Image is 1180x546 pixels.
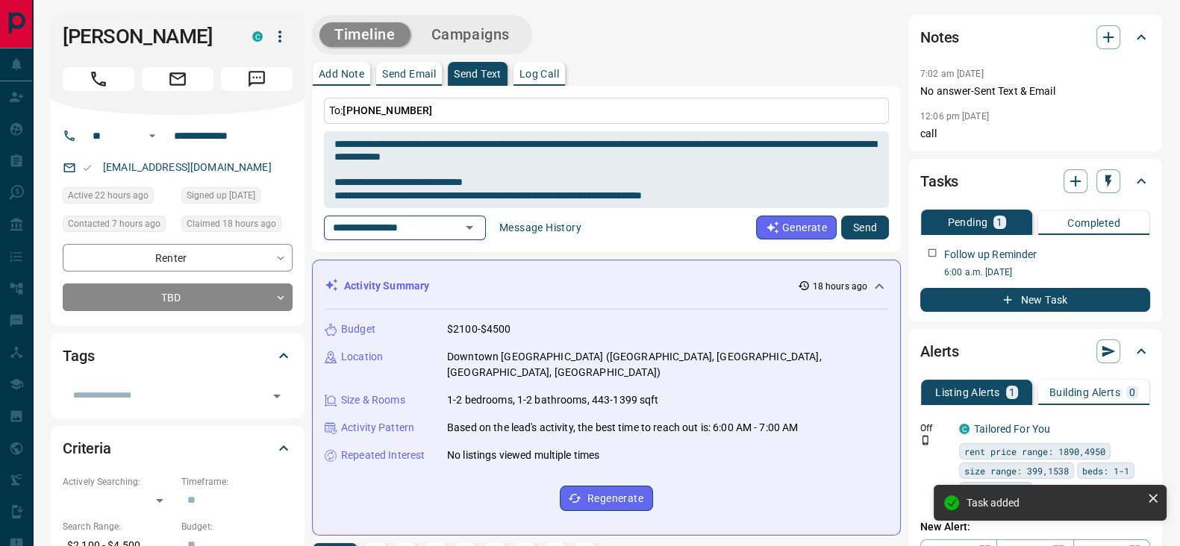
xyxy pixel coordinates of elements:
div: condos.ca [252,31,263,42]
div: Tags [63,338,293,374]
p: To: [324,98,889,124]
span: Email [142,67,213,91]
p: Completed [1067,218,1120,228]
div: Mon Oct 13 2025 [181,216,293,236]
svg: Push Notification Only [920,435,931,445]
div: TBD [63,283,293,311]
div: Tasks [920,163,1150,199]
span: size range: 399,1538 [964,463,1069,478]
p: Actively Searching: [63,475,174,489]
p: Budget [341,321,375,337]
p: Based on the lead's activity, the best time to reach out is: 6:00 AM - 7:00 AM [447,420,798,436]
button: Open [143,127,161,145]
h2: Tags [63,344,94,368]
p: 1-2 bedrooms, 1-2 bathrooms, 443-1399 sqft [447,392,659,408]
span: Call [63,67,134,91]
span: rent price range: 1890,4950 [964,444,1105,459]
p: Pending [947,217,987,228]
div: Activity Summary18 hours ago [325,272,888,300]
p: Downtown [GEOGRAPHIC_DATA] ([GEOGRAPHIC_DATA], [GEOGRAPHIC_DATA], [GEOGRAPHIC_DATA], [GEOGRAPHIC_... [447,349,888,380]
p: Building Alerts [1049,387,1120,398]
span: Signed up [DATE] [187,188,255,203]
p: Search Range: [63,520,174,533]
span: Message [221,67,293,91]
div: Notes [920,19,1150,55]
p: 18 hours ago [813,280,867,293]
p: 0 [1129,387,1135,398]
p: Log Call [519,69,559,79]
button: New Task [920,288,1150,312]
button: Generate [756,216,837,239]
svg: Email Valid [82,163,93,173]
div: Renter [63,244,293,272]
p: call [920,126,1150,142]
p: Off [920,421,950,435]
span: beds: 1-1 [1082,463,1129,478]
button: Send [841,216,889,239]
p: 6:00 a.m. [DATE] [944,266,1150,279]
button: Timeline [319,22,410,47]
p: Activity Summary [344,278,429,294]
p: 1 [1009,387,1015,398]
p: Size & Rooms [341,392,405,408]
p: Activity Pattern [341,420,414,436]
div: Alerts [920,333,1150,369]
p: 1 [996,217,1002,228]
div: Task added [967,497,1141,509]
div: Wed Oct 23 2024 [181,187,293,208]
button: Campaigns [416,22,525,47]
h1: [PERSON_NAME] [63,25,230,48]
h2: Criteria [63,436,111,460]
p: Listing Alerts [935,387,1000,398]
p: Timeframe: [181,475,293,489]
a: [EMAIL_ADDRESS][DOMAIN_NAME] [103,161,272,173]
p: $2100-$4500 [447,321,511,337]
button: Open [459,217,480,238]
p: Repeated Interest [341,448,425,463]
p: Budget: [181,520,293,533]
p: Add Note [319,69,364,79]
div: Mon Oct 13 2025 [63,216,174,236]
div: Mon Oct 13 2025 [63,187,174,208]
p: New Alert: [920,519,1150,535]
h2: Tasks [920,169,958,193]
p: No answer-Sent Text & Email [920,84,1150,99]
a: Tailored For You [974,423,1050,435]
p: Send Text [454,69,502,79]
span: Claimed 18 hours ago [187,216,276,231]
p: No listings viewed multiple times [447,448,599,463]
button: Open [266,386,287,407]
div: condos.ca [959,424,970,434]
p: Location [341,349,383,365]
h2: Alerts [920,339,959,363]
h2: Notes [920,25,959,49]
button: Message History [490,216,590,239]
span: Active 22 hours ago [68,188,149,203]
div: Criteria [63,430,293,466]
p: 12:06 pm [DATE] [920,111,989,122]
p: Send Email [382,69,436,79]
span: Contacted 7 hours ago [68,216,160,231]
p: 7:02 am [DATE] [920,69,984,79]
p: Follow up Reminder [944,247,1037,263]
span: [PHONE_NUMBER] [343,104,432,116]
button: Regenerate [560,486,653,511]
